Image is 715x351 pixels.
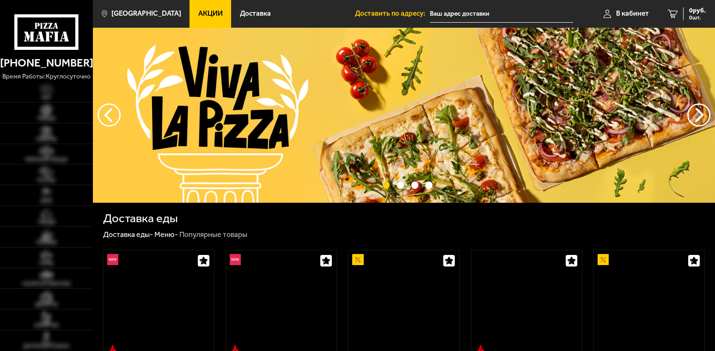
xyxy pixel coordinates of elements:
button: следующий [98,103,121,127]
span: [GEOGRAPHIC_DATA] [111,10,181,17]
img: Новинка [107,254,118,265]
span: 0 шт. [689,15,706,20]
button: предыдущий [687,103,710,127]
img: Акционный [352,254,363,265]
input: Ваш адрес доставки [430,6,573,23]
span: Доставить по адресу: [355,10,430,17]
a: Доставка еды- [103,230,153,239]
span: Доставка [240,10,271,17]
img: Новинка [230,254,241,265]
div: Популярные товары [179,230,247,240]
a: Меню- [154,230,178,239]
span: В кабинет [616,10,649,17]
button: точки переключения [411,182,418,188]
span: Акции [198,10,223,17]
button: точки переключения [425,182,432,188]
h1: Доставка еды [103,212,178,224]
img: Акционный [598,254,609,265]
button: точки переключения [383,182,390,188]
span: 0 руб. [689,7,706,14]
button: точки переключения [397,182,404,188]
